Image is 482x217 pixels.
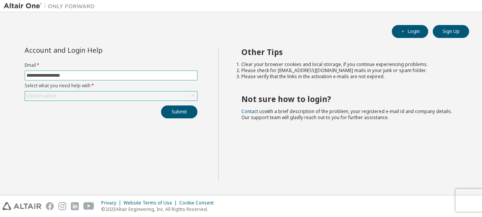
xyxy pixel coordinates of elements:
[241,108,264,115] a: Contact us
[101,200,124,206] div: Privacy
[241,108,452,121] span: with a brief description of the problem, your registered e-mail id and company details. Our suppo...
[179,200,218,206] div: Cookie Consent
[433,25,469,38] button: Sign Up
[27,93,56,99] div: Click to select
[46,202,54,210] img: facebook.svg
[4,2,99,10] img: Altair One
[101,206,218,212] p: © 2025 Altair Engineering, Inc. All Rights Reserved.
[58,202,66,210] img: instagram.svg
[71,202,79,210] img: linkedin.svg
[241,68,456,74] li: Please check for [EMAIL_ADDRESS][DOMAIN_NAME] mails in your junk or spam folder.
[241,61,456,68] li: Clear your browser cookies and local storage, if you continue experiencing problems.
[124,200,179,206] div: Website Terms of Use
[25,62,197,68] label: Email
[241,94,456,104] h2: Not sure how to login?
[83,202,94,210] img: youtube.svg
[241,47,456,57] h2: Other Tips
[25,91,197,101] div: Click to select
[25,83,197,89] label: Select what you need help with
[161,105,197,118] button: Submit
[25,47,163,53] div: Account and Login Help
[241,74,456,80] li: Please verify that the links in the activation e-mails are not expired.
[2,202,41,210] img: altair_logo.svg
[392,25,428,38] button: Login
